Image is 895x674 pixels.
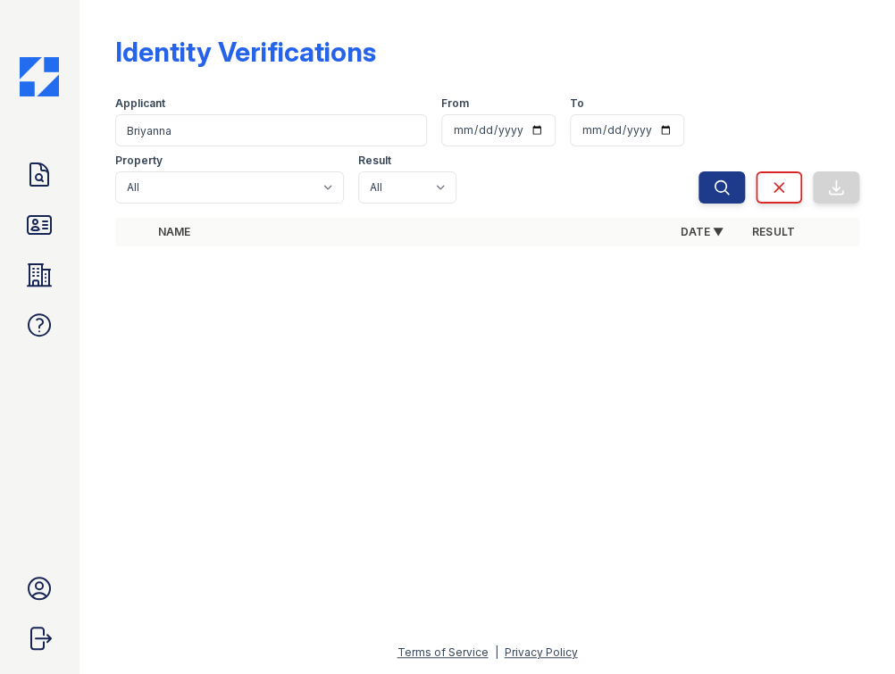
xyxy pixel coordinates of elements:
[20,57,59,96] img: CE_Icon_Blue-c292c112584629df590d857e76928e9f676e5b41ef8f769ba2f05ee15b207248.png
[115,114,427,146] input: Search by name or phone number
[441,96,469,111] label: From
[115,154,163,168] label: Property
[115,96,165,111] label: Applicant
[158,225,190,238] a: Name
[397,645,488,659] a: Terms of Service
[570,96,584,111] label: To
[752,225,794,238] a: Result
[681,225,724,238] a: Date ▼
[358,154,391,168] label: Result
[494,645,498,659] div: |
[504,645,577,659] a: Privacy Policy
[115,36,376,68] div: Identity Verifications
